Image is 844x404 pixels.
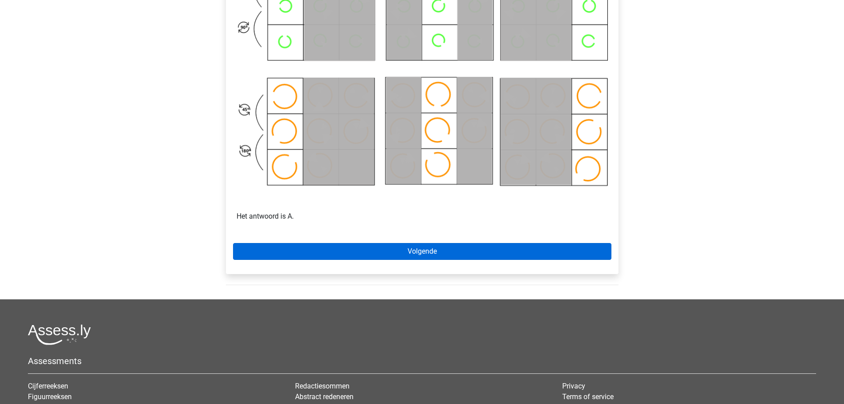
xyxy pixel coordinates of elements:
[233,243,611,260] a: Volgende
[562,392,614,401] a: Terms of service
[237,200,608,222] p: Het antwoord is A.
[28,382,68,390] a: Cijferreeksen
[562,382,585,390] a: Privacy
[28,324,91,345] img: Assessly logo
[28,392,72,401] a: Figuurreeksen
[295,382,350,390] a: Redactiesommen
[28,356,816,366] h5: Assessments
[295,392,354,401] a: Abstract redeneren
